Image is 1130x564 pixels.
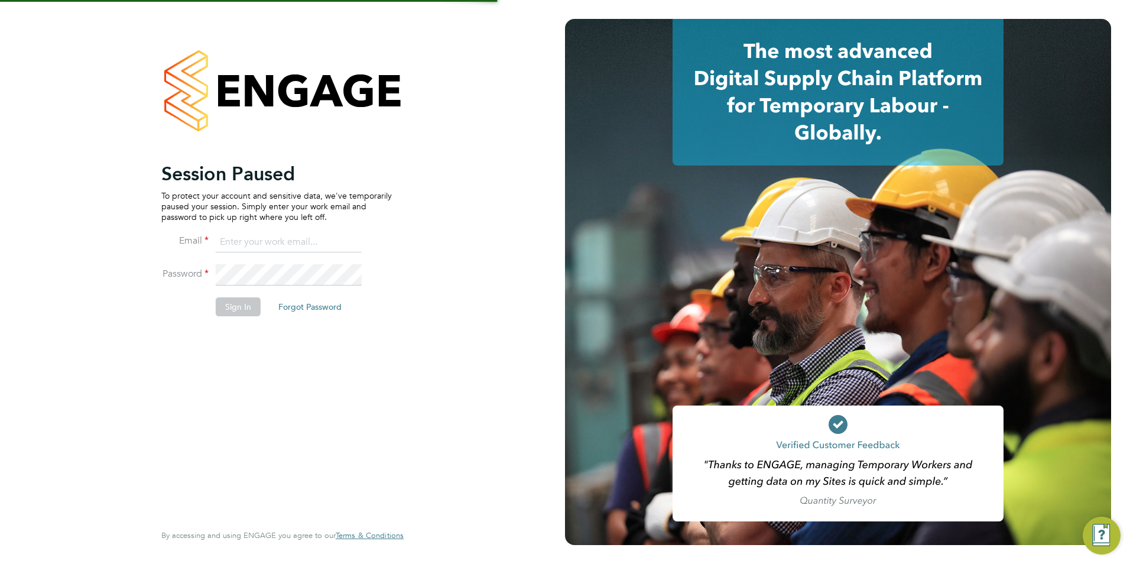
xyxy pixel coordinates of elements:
label: Email [161,235,209,247]
button: Forgot Password [269,297,351,316]
span: Terms & Conditions [336,530,404,540]
label: Password [161,268,209,280]
a: Terms & Conditions [336,531,404,540]
h2: Session Paused [161,162,392,186]
input: Enter your work email... [216,232,362,253]
button: Sign In [216,297,261,316]
p: To protect your account and sensitive data, we've temporarily paused your session. Simply enter y... [161,190,392,223]
span: By accessing and using ENGAGE you agree to our [161,530,404,540]
button: Engage Resource Center [1083,517,1121,555]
